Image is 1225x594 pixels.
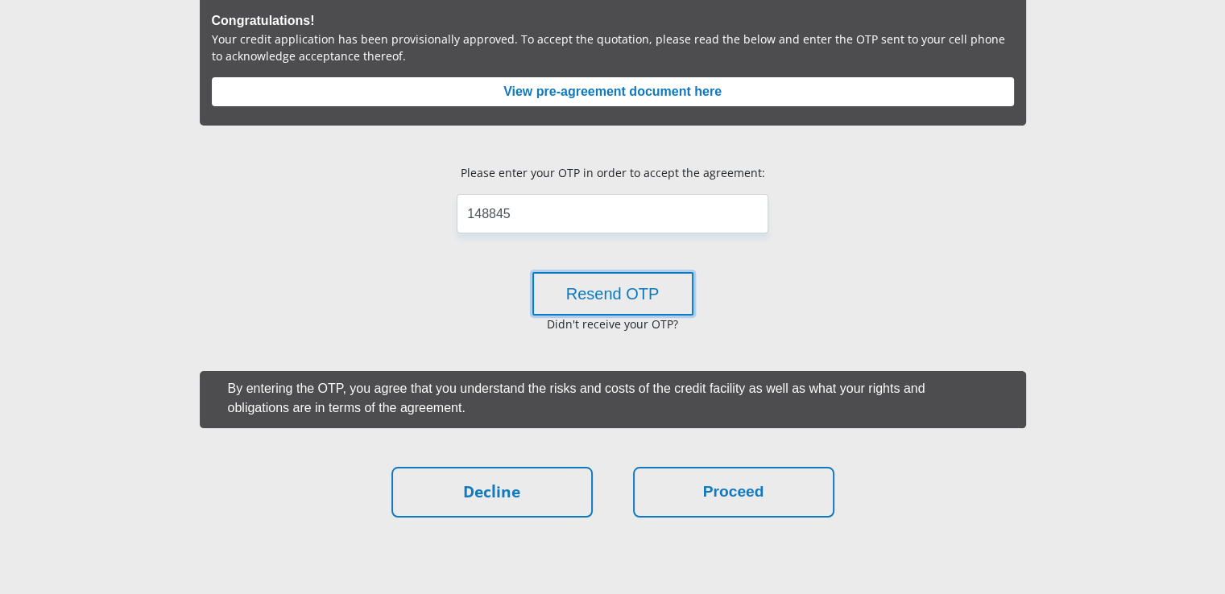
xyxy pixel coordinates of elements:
[633,467,834,518] button: Proceed
[212,14,315,27] b: Congratulations!
[212,77,1014,106] button: View pre-agreement document here
[212,371,933,422] label: By entering the OTP, you agree that you understand the risks and costs of the credit facility as ...
[461,164,765,181] p: Please enter your OTP in order to accept the agreement:
[532,272,693,316] button: Resend OTP
[418,316,807,332] p: Didn't receive your OTP?
[212,31,1014,64] p: Your credit application has been provisionally approved. To accept the quotation, please read the...
[457,194,768,233] input: Insert here
[391,467,593,518] a: Decline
